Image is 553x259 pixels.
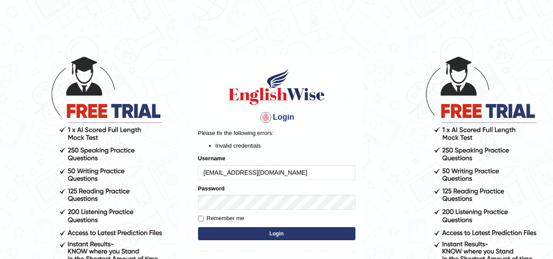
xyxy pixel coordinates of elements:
[227,67,327,106] img: Logo of English Wise sign in for intelligent practice with AI
[198,184,225,193] label: Password
[198,214,244,223] label: Remember me
[198,216,204,221] input: Remember me
[198,227,355,240] button: Login
[198,154,226,162] label: Username
[216,142,355,150] li: Invalid credentials
[198,111,355,124] h4: Login
[198,129,355,137] p: Please fix the following errors:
